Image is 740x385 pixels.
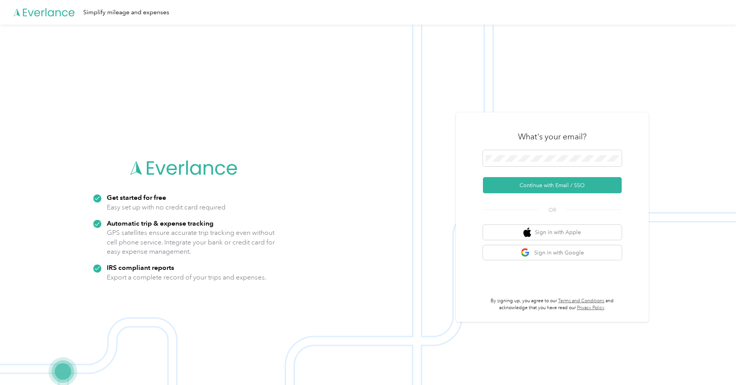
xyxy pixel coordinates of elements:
[577,305,604,311] a: Privacy Policy
[483,298,622,311] p: By signing up, you agree to our and acknowledge that you have read our .
[107,228,275,256] p: GPS satellites ensure accurate trip tracking even without cell phone service. Integrate your bank...
[107,273,266,282] p: Export a complete record of your trips and expenses.
[558,298,604,304] a: Terms and Conditions
[483,225,622,240] button: apple logoSign in with Apple
[483,177,622,193] button: Continue with Email / SSO
[539,206,566,214] span: OR
[483,245,622,260] button: google logoSign in with Google
[107,263,174,271] strong: IRS compliant reports
[83,8,169,17] div: Simplify mileage and expenses
[107,193,166,201] strong: Get started for free
[521,248,530,258] img: google logo
[107,203,225,212] p: Easy set up with no credit card required
[107,219,214,227] strong: Automatic trip & expense tracking
[518,131,587,142] h3: What's your email?
[523,228,531,237] img: apple logo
